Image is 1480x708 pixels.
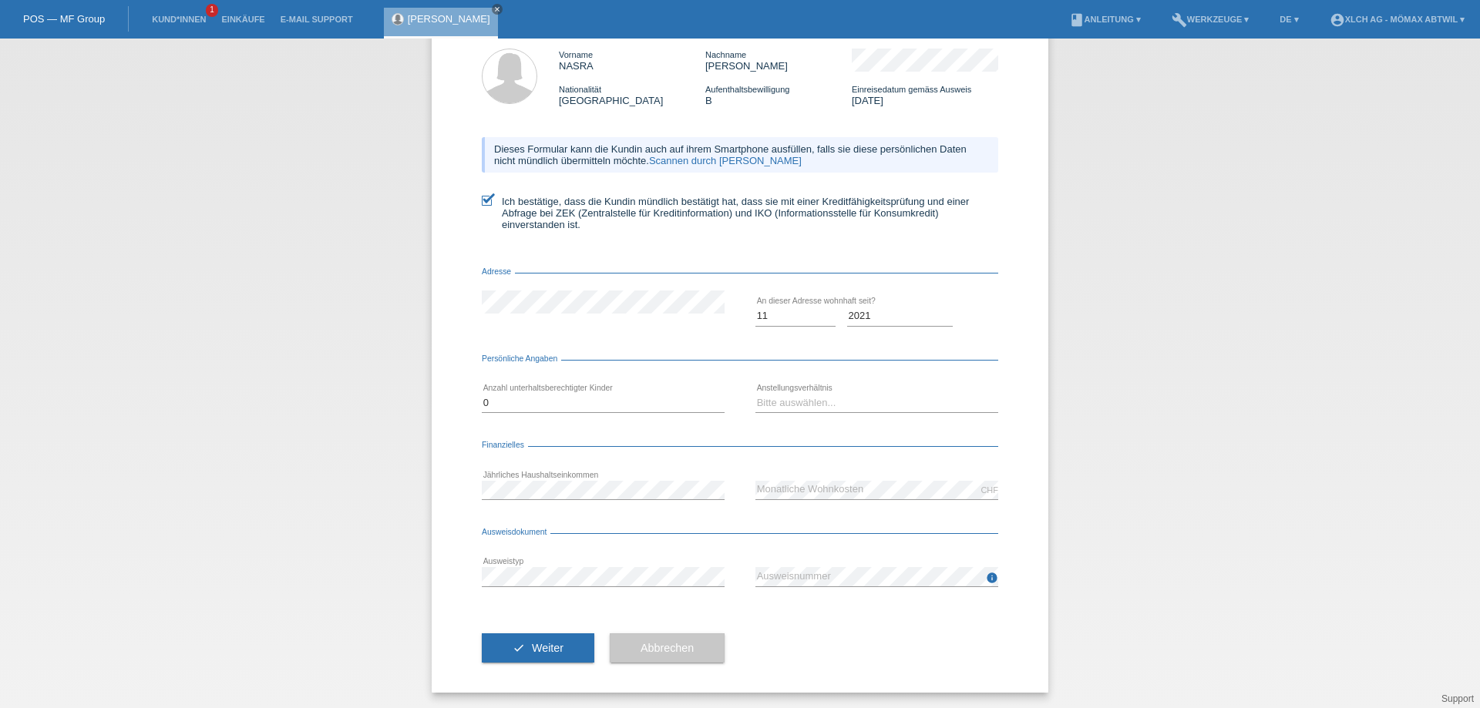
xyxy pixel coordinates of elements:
[532,642,563,654] span: Weiter
[705,83,852,106] div: B
[559,85,601,94] span: Nationalität
[273,15,361,24] a: E-Mail Support
[1172,12,1187,28] i: build
[493,5,501,13] i: close
[492,4,503,15] a: close
[559,83,705,106] div: [GEOGRAPHIC_DATA]
[206,4,218,17] span: 1
[1164,15,1257,24] a: buildWerkzeuge ▾
[641,642,694,654] span: Abbrechen
[852,85,971,94] span: Einreisedatum gemäss Ausweis
[482,267,515,276] span: Adresse
[852,83,998,106] div: [DATE]
[705,50,746,59] span: Nachname
[482,137,998,173] div: Dieses Formular kann die Kundin auch auf ihrem Smartphone ausfüllen, falls sie diese persönlichen...
[1061,15,1149,24] a: bookAnleitung ▾
[482,633,594,663] button: check Weiter
[23,13,105,25] a: POS — MF Group
[482,528,550,536] span: Ausweisdokument
[144,15,214,24] a: Kund*innen
[986,576,998,586] a: info
[980,485,998,495] div: CHF
[1322,15,1472,24] a: account_circleXLCH AG - Mömax Abtwil ▾
[986,572,998,584] i: info
[482,354,561,363] span: Persönliche Angaben
[705,85,789,94] span: Aufenthaltsbewilligung
[482,196,998,230] label: Ich bestätige, dass die Kundin mündlich bestätigt hat, dass sie mit einer Kreditfähigkeitsprüfung...
[408,13,490,25] a: [PERSON_NAME]
[649,155,802,166] a: Scannen durch [PERSON_NAME]
[1272,15,1306,24] a: DE ▾
[1441,693,1474,704] a: Support
[214,15,272,24] a: Einkäufe
[705,49,852,72] div: [PERSON_NAME]
[559,49,705,72] div: NASRA
[559,50,593,59] span: Vorname
[513,642,525,654] i: check
[1069,12,1085,28] i: book
[1330,12,1345,28] i: account_circle
[610,633,725,663] button: Abbrechen
[482,441,528,449] span: Finanzielles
